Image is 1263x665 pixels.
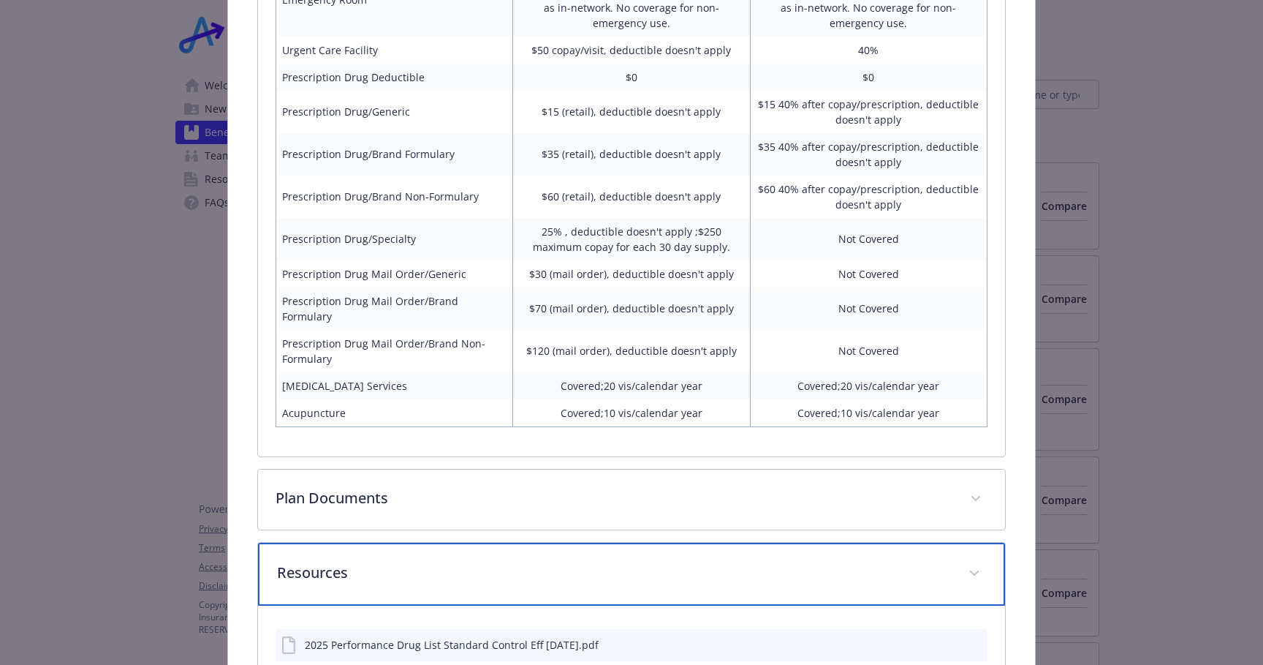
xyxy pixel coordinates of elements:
div: Plan Documents [258,470,1005,530]
div: 2025 Performance Drug List Standard Control Eff [DATE].pdf [305,637,599,653]
td: Prescription Drug/Brand Formulary [276,133,513,176]
td: $0 [513,64,750,91]
td: $35 40% after copay/prescription, deductible doesn't apply [750,133,987,176]
td: $35 (retail), deductible doesn't apply [513,133,750,176]
td: Acupuncture [276,399,513,427]
td: $60 40% after copay/prescription, deductible doesn't apply [750,176,987,218]
td: $60 (retail), deductible doesn't apply [513,176,750,218]
td: 25% , deductible doesn't apply ;$250 maximum copay for each 30 day supply. [513,218,750,260]
td: Urgent Care Facility [276,37,513,64]
td: Covered;10 vis/calendar year [750,399,987,427]
td: Prescription Drug/Specialty [276,218,513,260]
td: $70 (mail order), deductible doesn't apply [513,288,750,330]
td: Not Covered [750,260,987,288]
td: Covered;20 vis/calendar year [750,372,987,399]
td: Prescription Drug Mail Order/Brand Non-Formulary [276,330,513,372]
td: [MEDICAL_DATA] Services [276,372,513,399]
td: $30 (mail order), deductible doesn't apply [513,260,750,288]
td: Prescription Drug Mail Order/Brand Formulary [276,288,513,330]
td: 40% [750,37,987,64]
td: Covered;20 vis/calendar year [513,372,750,399]
td: Not Covered [750,218,987,260]
td: $15 40% after copay/prescription, deductible doesn't apply [750,91,987,133]
td: Not Covered [750,330,987,372]
td: $120 (mail order), deductible doesn't apply [513,330,750,372]
td: Prescription Drug/Brand Non-Formulary [276,176,513,218]
p: Plan Documents [276,487,952,509]
td: Covered;10 vis/calendar year [513,399,750,427]
td: Not Covered [750,288,987,330]
td: Prescription Drug Mail Order/Generic [276,260,513,288]
td: Prescription Drug Deductible [276,64,513,91]
td: $0 [750,64,987,91]
p: Resources [277,562,951,584]
div: Resources [258,543,1005,606]
td: $15 (retail), deductible doesn't apply [513,91,750,133]
button: download file [945,637,957,653]
td: Prescription Drug/Generic [276,91,513,133]
button: preview file [968,637,982,653]
td: $50 copay/visit, deductible doesn't apply [513,37,750,64]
